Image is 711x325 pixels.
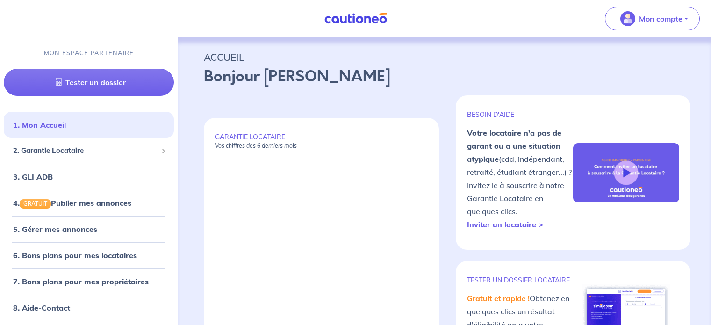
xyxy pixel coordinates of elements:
[467,110,573,119] p: BESOIN D'AIDE
[13,198,131,208] a: 4.GRATUITPublier mes annonces
[13,224,97,234] a: 5. Gérer mes annonces
[4,167,174,186] div: 3. GLI ADB
[620,11,635,26] img: illu_account_valid_menu.svg
[13,277,149,286] a: 7. Bons plans pour mes propriétaires
[4,246,174,265] div: 6. Bons plans pour mes locataires
[639,13,682,24] p: Mon compte
[4,142,174,160] div: 2. Garantie Locataire
[215,142,297,149] em: Vos chiffres des 6 derniers mois
[573,143,679,203] img: video-gli-new-none.jpg
[4,116,174,134] div: 1. Mon Accueil
[321,13,391,24] img: Cautioneo
[13,145,158,156] span: 2. Garantie Locataire
[467,128,561,164] strong: Votre locataire n'a pas de garant ou a une situation atypique
[204,65,685,88] p: Bonjour [PERSON_NAME]
[4,298,174,317] div: 8. Aide-Contact
[13,251,137,260] a: 6. Bons plans pour mes locataires
[605,7,700,30] button: illu_account_valid_menu.svgMon compte
[4,272,174,291] div: 7. Bons plans pour mes propriétaires
[4,220,174,238] div: 5. Gérer mes annonces
[467,126,573,231] p: (cdd, indépendant, retraité, étudiant étranger...) ? Invitez le à souscrire à notre Garantie Loca...
[4,194,174,212] div: 4.GRATUITPublier mes annonces
[13,172,53,181] a: 3. GLI ADB
[467,220,543,229] a: Inviter un locataire >
[215,133,428,150] p: GARANTIE LOCATAIRE
[44,49,134,58] p: MON ESPACE PARTENAIRE
[13,120,66,130] a: 1. Mon Accueil
[4,69,174,96] a: Tester un dossier
[13,303,70,312] a: 8. Aide-Contact
[204,49,685,65] p: ACCUEIL
[467,276,573,284] p: TESTER un dossier locataire
[467,294,530,303] em: Gratuit et rapide !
